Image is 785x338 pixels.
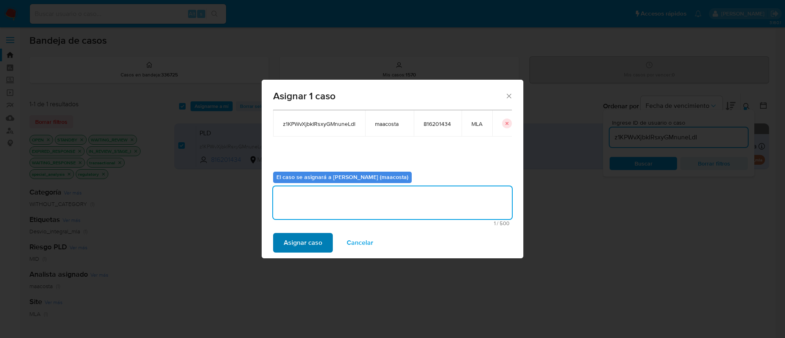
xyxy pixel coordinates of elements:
[276,173,408,181] b: El caso se asignará a [PERSON_NAME] (maacosta)
[283,120,355,128] span: z1KPWvXjbkIRsxyGMnuneLdI
[375,120,404,128] span: maacosta
[273,233,333,253] button: Asignar caso
[276,221,509,226] span: Máximo 500 caracteres
[262,80,523,258] div: assign-modal
[273,91,505,101] span: Asignar 1 caso
[347,234,373,252] span: Cancelar
[505,92,512,99] button: Cerrar ventana
[502,119,512,128] button: icon-button
[284,234,322,252] span: Asignar caso
[471,120,482,128] span: MLA
[424,120,452,128] span: 816201434
[336,233,384,253] button: Cancelar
